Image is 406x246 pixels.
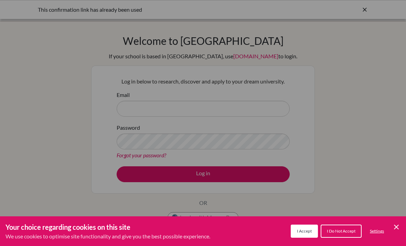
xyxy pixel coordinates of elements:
span: Settings [370,228,384,234]
button: I Accept [291,225,318,238]
p: We use cookies to optimise site functionality and give you the best possible experience. [6,232,210,240]
button: Settings [364,225,389,237]
button: Save and close [392,223,400,231]
span: I Accept [297,228,312,234]
span: I Do Not Accept [327,228,355,234]
button: I Do Not Accept [321,225,362,238]
h3: Your choice regarding cookies on this site [6,222,210,232]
